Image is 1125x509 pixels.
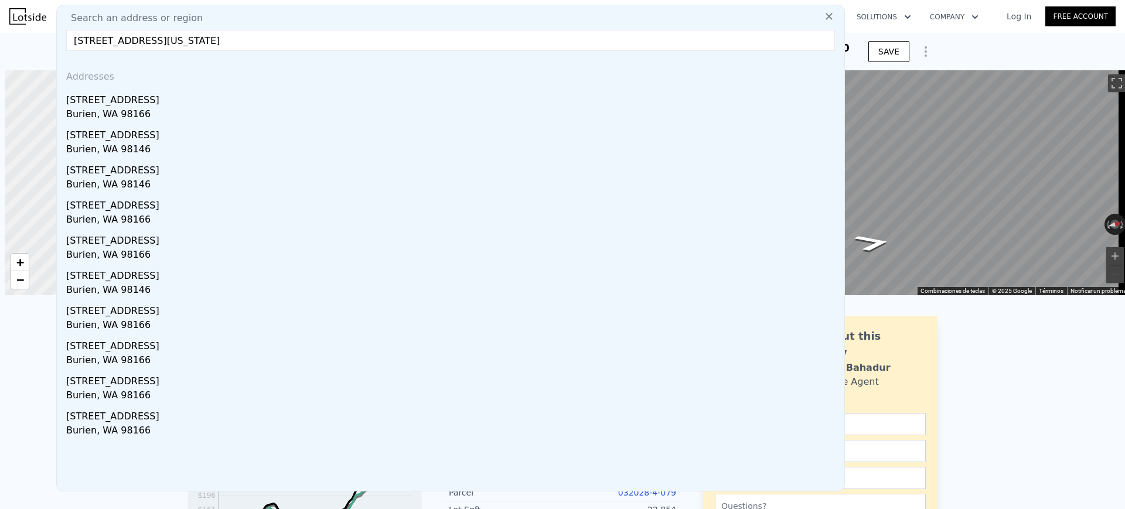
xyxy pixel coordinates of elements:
div: Burien, WA 98166 [66,353,840,370]
div: Burien, WA 98146 [66,177,840,194]
div: Burien, WA 98146 [66,283,840,299]
a: Zoom in [11,254,29,271]
button: Solutions [847,6,921,28]
div: Burien, WA 98166 [66,388,840,405]
button: SAVE [868,41,909,62]
div: Ask about this property [795,328,926,361]
a: Términos (se abre en una nueva pestaña) [1039,288,1063,294]
div: [STREET_ADDRESS] [66,159,840,177]
div: Burien, WA 98166 [66,318,840,334]
button: Combinaciones de teclas [921,287,985,295]
input: Enter an address, city, region, neighborhood or zip code [66,30,835,51]
span: © 2025 Google [992,288,1032,294]
div: [STREET_ADDRESS] [66,194,840,213]
div: Burien, WA 98166 [66,213,840,229]
tspan: $196 [197,491,216,500]
a: 032028-4-079 [618,488,676,497]
div: [STREET_ADDRESS] [66,370,840,388]
span: − [16,272,24,287]
div: [STREET_ADDRESS] [66,229,840,248]
button: Reducir [1106,265,1124,283]
div: Burien, WA 98166 [66,248,840,264]
div: [STREET_ADDRESS] [66,405,840,423]
span: Search an address or region [62,11,203,25]
button: Ampliar [1106,247,1124,265]
div: [STREET_ADDRESS] [66,299,840,318]
div: [STREET_ADDRESS] [66,334,840,353]
a: Log In [993,11,1045,22]
a: Zoom out [11,271,29,289]
div: [STREET_ADDRESS] [66,124,840,142]
button: Rotar a la izquierda [1104,214,1111,235]
div: Burien, WA 98166 [66,423,840,440]
path: Ir hacia el norte, E F St [839,230,906,256]
div: Burien, WA 98146 [66,142,840,159]
div: Siddhant Bahadur [795,361,891,375]
img: Lotside [9,8,46,25]
span: + [16,255,24,269]
div: Burien, WA 98166 [66,107,840,124]
div: [STREET_ADDRESS] [66,264,840,283]
div: Parcel [449,487,562,498]
div: Addresses [62,60,840,88]
button: Show Options [914,40,937,63]
a: Free Account [1045,6,1116,26]
div: [STREET_ADDRESS] [66,88,840,107]
button: Company [921,6,988,28]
